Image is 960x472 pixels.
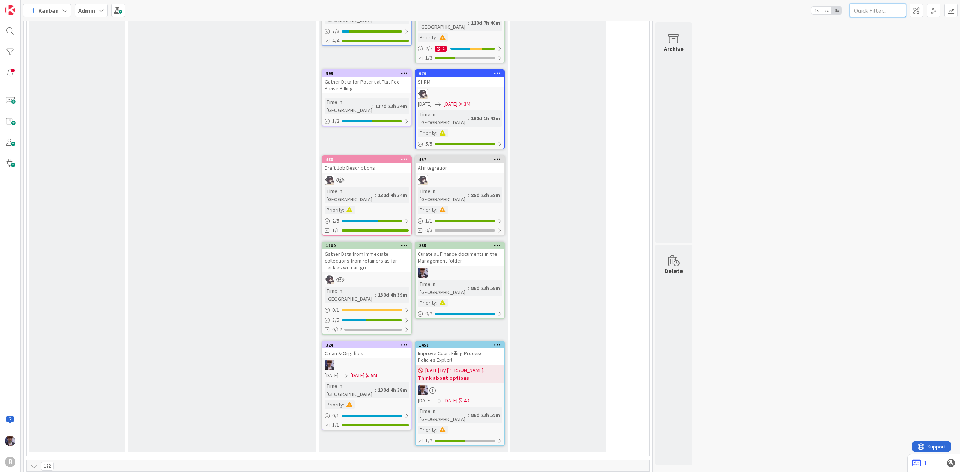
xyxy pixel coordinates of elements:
div: Gather Data from Immediate collections from retainers as far back as we can go [322,249,411,272]
span: 1/3 [425,54,432,62]
div: Priority [418,33,436,42]
div: 88d 23h 58m [469,284,502,292]
div: 0/2 [415,309,504,318]
span: : [468,411,469,419]
a: 676SHRMKN[DATE][DATE]3MTime in [GEOGRAPHIC_DATA]:160d 1h 48mPriority:5/5 [415,69,505,149]
div: R [5,457,15,467]
div: Time in [GEOGRAPHIC_DATA] [325,98,372,114]
div: Time in [GEOGRAPHIC_DATA] [325,187,375,203]
a: 1 [912,459,927,468]
div: Time in [GEOGRAPHIC_DATA] [325,382,375,398]
div: Time in [GEOGRAPHIC_DATA] [418,110,468,127]
div: 324 [326,342,411,348]
b: Admin [78,7,95,14]
span: 5 / 5 [425,140,432,148]
span: [DATE] [325,372,339,379]
span: : [436,206,437,214]
div: Draft Job Descriptions [322,163,411,173]
div: 676SHRM [415,70,504,87]
div: KN [415,175,504,185]
div: 5M [371,372,377,379]
span: 1/1 [332,421,339,429]
div: 676 [415,70,504,77]
img: ML [418,385,427,395]
div: 235Curate all Finance documents in the Management folder [415,242,504,266]
div: Gather Data for Potential Flat Fee Phase Billing [322,77,411,93]
div: KN [322,175,411,185]
div: 1451 [419,342,504,348]
div: 480 [322,156,411,163]
div: Delete [664,266,683,275]
div: 480Draft Job Descriptions [322,156,411,173]
div: 130d 4h 38m [376,386,409,394]
div: 2/72 [415,44,504,53]
span: : [436,299,437,307]
span: : [436,129,437,137]
span: : [468,114,469,122]
span: : [436,426,437,434]
span: : [372,102,373,110]
span: 172 [41,462,54,471]
div: 676 [419,71,504,76]
span: 0 / 1 [332,306,339,314]
div: 999 [322,70,411,77]
span: : [436,33,437,42]
span: 0/3 [425,226,432,234]
div: 1109 [326,243,411,248]
span: [DATE] [418,100,432,108]
div: 1451 [415,342,504,348]
div: 1/2 [322,117,411,126]
a: 1109Gather Data from Immediate collections from retainers as far back as we can goKNTime in [GEOG... [322,242,412,335]
a: 235Curate all Finance documents in the Management folderMLTime in [GEOGRAPHIC_DATA]:88d 23h 58mPr... [415,242,505,319]
div: KN [415,89,504,99]
span: : [468,284,469,292]
div: 88d 23h 59m [469,411,502,419]
span: Support [16,1,34,10]
span: 0/12 [332,326,342,333]
span: : [375,191,376,199]
div: 999 [326,71,411,76]
a: 324Clean & Org. filesML[DATE][DATE]5MTime in [GEOGRAPHIC_DATA]:130d 4h 38mPriority:0/11/1 [322,341,412,430]
span: 3 / 5 [332,316,339,324]
div: 130d 4h 39m [376,291,409,299]
span: 0 / 1 [332,412,339,420]
div: 324 [322,342,411,348]
div: Improve Court Filing Process - Policies Explicit [415,348,504,365]
a: 457AI integrationKNTime in [GEOGRAPHIC_DATA]:88d 23h 58mPriority:1/10/3 [415,155,505,236]
div: ML [415,268,504,278]
span: 2 / 5 [332,217,339,225]
div: Priority [418,129,436,137]
span: [DATE] [444,100,457,108]
input: Quick Filter... [850,4,906,17]
div: Clean & Org. files [322,348,411,358]
div: 235 [419,243,504,248]
span: 1x [811,7,822,14]
div: Time in [GEOGRAPHIC_DATA] [325,287,375,303]
a: 480Draft Job DescriptionsKNTime in [GEOGRAPHIC_DATA]:130d 4h 34mPriority:2/51/1 [322,155,412,236]
span: 0 / 2 [425,310,432,318]
div: 457 [415,156,504,163]
span: : [468,191,469,199]
div: 1109Gather Data from Immediate collections from retainers as far back as we can go [322,242,411,272]
span: 2x [822,7,832,14]
div: KN [322,275,411,284]
span: : [343,206,344,214]
div: AI integration [415,163,504,173]
span: [DATE] [444,397,457,405]
span: 7 / 8 [332,27,339,35]
span: [DATE] By [PERSON_NAME]... [425,366,487,374]
span: 2 / 7 [425,45,432,52]
a: 1451Improve Court Filing Process - Policies Explicit[DATE] By [PERSON_NAME]...Think about options... [415,341,505,446]
span: : [375,386,376,394]
div: 130d 4h 34m [376,191,409,199]
img: ML [325,360,334,370]
div: 0/1 [322,305,411,315]
span: 1/1 [332,226,339,234]
div: Time in [GEOGRAPHIC_DATA] [418,280,468,296]
div: 3/5 [322,315,411,325]
span: [DATE] [418,397,432,405]
div: 7/8 [322,27,411,36]
div: ML [415,385,504,395]
div: 457AI integration [415,156,504,173]
div: 1109 [322,242,411,249]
